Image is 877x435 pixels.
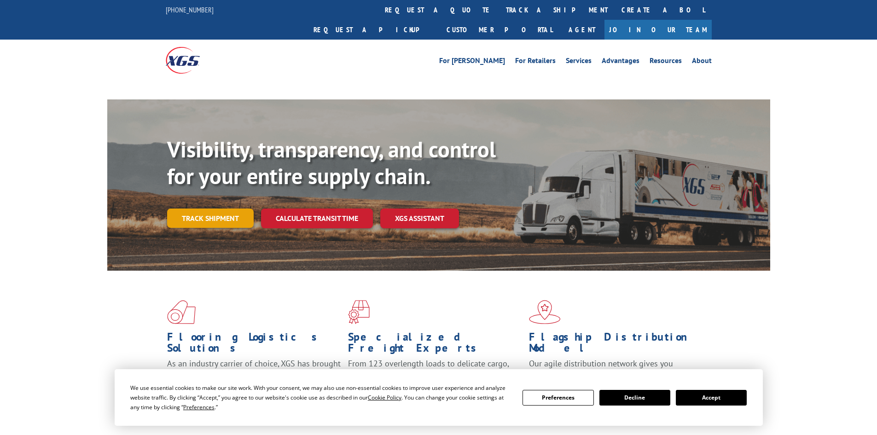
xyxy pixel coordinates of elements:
[166,5,214,14] a: [PHONE_NUMBER]
[676,390,747,406] button: Accept
[602,57,639,67] a: Advantages
[348,300,370,324] img: xgs-icon-focused-on-flooring-red
[604,20,712,40] a: Join Our Team
[692,57,712,67] a: About
[167,358,341,391] span: As an industry carrier of choice, XGS has brought innovation and dedication to flooring logistics...
[368,394,401,401] span: Cookie Policy
[167,135,496,190] b: Visibility, transparency, and control for your entire supply chain.
[529,358,698,380] span: Our agile distribution network gives you nationwide inventory management on demand.
[515,57,556,67] a: For Retailers
[439,57,505,67] a: For [PERSON_NAME]
[650,57,682,67] a: Resources
[167,331,341,358] h1: Flooring Logistics Solutions
[167,209,254,228] a: Track shipment
[348,358,522,399] p: From 123 overlength loads to delicate cargo, our experienced staff knows the best way to move you...
[523,390,593,406] button: Preferences
[348,331,522,358] h1: Specialized Freight Experts
[130,383,511,412] div: We use essential cookies to make our site work. With your consent, we may also use non-essential ...
[440,20,559,40] a: Customer Portal
[599,390,670,406] button: Decline
[380,209,459,228] a: XGS ASSISTANT
[559,20,604,40] a: Agent
[167,300,196,324] img: xgs-icon-total-supply-chain-intelligence-red
[529,300,561,324] img: xgs-icon-flagship-distribution-model-red
[529,331,703,358] h1: Flagship Distribution Model
[183,403,215,411] span: Preferences
[307,20,440,40] a: Request a pickup
[115,369,763,426] div: Cookie Consent Prompt
[566,57,592,67] a: Services
[261,209,373,228] a: Calculate transit time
